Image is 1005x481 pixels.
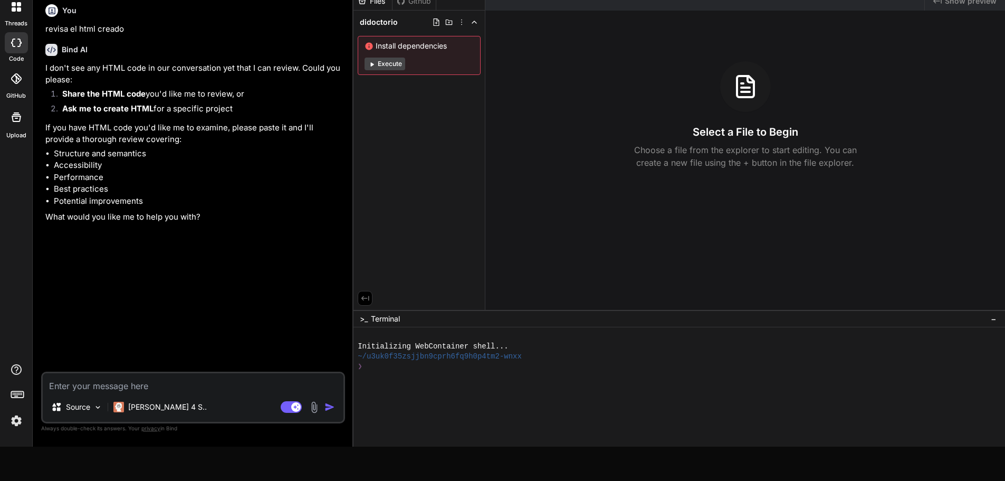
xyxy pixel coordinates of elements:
[93,403,102,412] img: Pick Models
[360,314,368,324] span: >_
[365,41,474,51] span: Install dependencies
[45,62,343,86] p: I don't see any HTML code in our conversation yet that I can review. Could you please:
[371,314,400,324] span: Terminal
[45,23,343,35] p: revisa el html creado
[54,159,343,172] li: Accessibility
[41,423,345,433] p: Always double-check its answers. Your in Bind
[991,314,997,324] span: −
[141,425,160,431] span: privacy
[7,412,25,430] img: settings
[54,103,343,118] li: for a specific project
[66,402,90,412] p: Source
[365,58,405,70] button: Execute
[62,44,88,55] h6: Bind AI
[5,19,27,28] label: threads
[54,88,343,103] li: you'd like me to review, or
[989,310,999,327] button: −
[360,17,398,27] span: didoctorio
[693,125,798,139] h3: Select a File to Begin
[54,148,343,160] li: Structure and semantics
[9,54,24,63] label: code
[358,352,522,362] span: ~/u3uk0f35zsjjbn9cprh6fq9h0p4tm2-wnxx
[62,89,146,99] strong: Share the HTML code
[113,402,124,412] img: Claude 4 Sonnet
[627,144,864,169] p: Choose a file from the explorer to start editing. You can create a new file using the + button in...
[324,402,335,412] img: icon
[358,342,509,352] span: Initializing WebContainer shell...
[54,195,343,208] li: Potential improvements
[54,183,343,195] li: Best practices
[45,211,343,223] p: What would you like me to help you with?
[62,5,76,16] h6: You
[128,402,207,412] p: [PERSON_NAME] 4 S..
[45,122,343,146] p: If you have HTML code you'd like me to examine, please paste it and I'll provide a thorough revie...
[54,172,343,184] li: Performance
[6,131,26,140] label: Upload
[62,103,154,114] strong: Ask me to create HTML
[308,401,320,413] img: attachment
[6,91,26,100] label: GitHub
[358,362,363,372] span: ❯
